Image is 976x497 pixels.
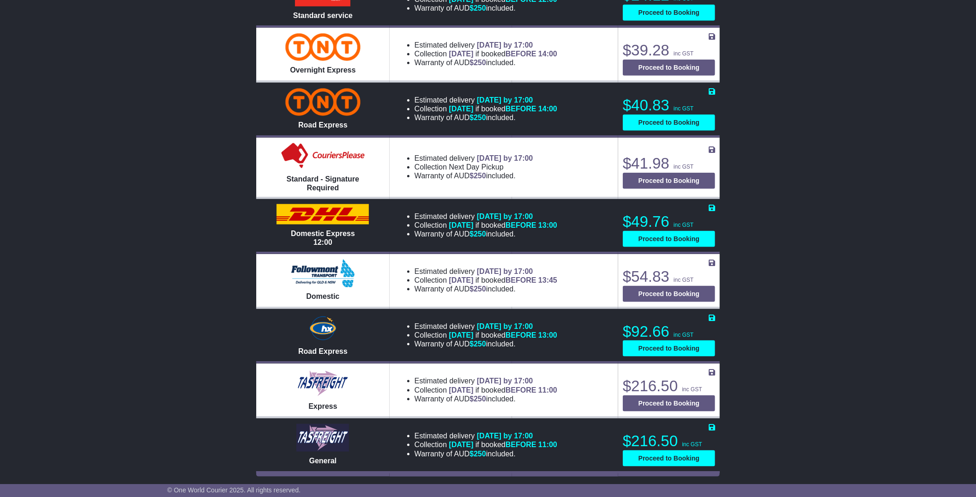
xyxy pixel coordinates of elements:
span: inc GST [682,386,702,393]
span: BEFORE [506,441,536,449]
li: Collection [415,163,533,171]
span: Standard service [293,12,353,19]
span: [DATE] by 17:00 [477,154,533,162]
img: Hunter Express: Road Express [307,315,338,342]
span: 13:00 [538,331,557,339]
span: if booked [449,276,557,284]
img: Tasfreight: Express [296,370,349,397]
span: [DATE] [449,221,474,229]
span: [DATE] by 17:00 [477,267,533,275]
li: Estimated delivery [415,154,533,163]
span: Road Express [298,121,348,129]
li: Collection [415,104,557,113]
li: Estimated delivery [415,431,557,440]
span: BEFORE [506,50,536,58]
p: $39.28 [623,41,715,60]
li: Warranty of AUD included. [415,171,533,180]
span: $ [470,172,486,180]
span: if booked [449,441,557,449]
span: Domestic Express 12:00 [291,230,355,246]
span: inc GST [674,105,693,112]
span: 250 [474,59,486,67]
span: [DATE] by 17:00 [477,212,533,220]
span: BEFORE [506,221,536,229]
span: $ [470,395,486,403]
span: Road Express [298,347,348,355]
span: inc GST [674,50,693,57]
span: [DATE] [449,276,474,284]
span: Standard - Signature Required [287,175,359,192]
li: Warranty of AUD included. [415,230,557,238]
span: if booked [449,105,557,113]
span: Domestic [306,292,339,300]
span: if booked [449,221,557,229]
li: Warranty of AUD included. [415,394,557,403]
span: 250 [474,4,486,12]
span: 250 [474,114,486,121]
button: Proceed to Booking [623,395,715,412]
li: Estimated delivery [415,96,557,104]
span: 14:00 [538,50,557,58]
span: $ [470,450,486,458]
li: Estimated delivery [415,267,557,276]
span: 250 [474,230,486,238]
span: [DATE] [449,331,474,339]
span: [DATE] [449,386,474,394]
span: if booked [449,331,557,339]
span: 250 [474,450,486,458]
span: if booked [449,50,557,58]
span: inc GST [674,222,693,228]
span: BEFORE [506,331,536,339]
span: [DATE] [449,50,474,58]
li: Estimated delivery [415,41,557,49]
p: $216.50 [623,432,715,450]
span: inc GST [674,332,693,338]
span: [DATE] by 17:00 [477,96,533,104]
li: Collection [415,49,557,58]
span: [DATE] [449,105,474,113]
span: 11:00 [538,441,557,449]
button: Proceed to Booking [623,450,715,467]
li: Estimated delivery [415,322,557,331]
p: $40.83 [623,96,715,115]
span: [DATE] by 17:00 [477,322,533,330]
span: © One World Courier 2025. All rights reserved. [167,486,301,494]
span: [DATE] by 17:00 [477,41,533,49]
p: $54.83 [623,267,715,286]
li: Collection [415,276,557,285]
span: 250 [474,285,486,293]
span: if booked [449,386,557,394]
p: $41.98 [623,154,715,173]
li: Estimated delivery [415,212,557,221]
span: $ [470,340,486,348]
li: Collection [415,221,557,230]
span: Next Day Pickup [449,163,504,171]
span: $ [470,114,486,121]
img: Tasfreight: General [296,424,349,452]
img: TNT Domestic: Overnight Express [285,33,361,61]
span: [DATE] [449,441,474,449]
img: DHL: Domestic Express 12:00 [277,204,369,224]
img: Couriers Please: Standard - Signature Required [279,142,367,170]
span: 250 [474,395,486,403]
span: $ [470,230,486,238]
span: Express [308,402,337,410]
span: 250 [474,172,486,180]
button: Proceed to Booking [623,173,715,189]
p: $49.76 [623,212,715,231]
img: Followmont Transport: Domestic [291,260,355,287]
li: Warranty of AUD included. [415,58,557,67]
span: 11:00 [538,386,557,394]
span: 13:45 [538,276,557,284]
span: 14:00 [538,105,557,113]
li: Estimated delivery [415,376,557,385]
li: Warranty of AUD included. [415,339,557,348]
li: Collection [415,331,557,339]
span: inc GST [674,277,693,283]
span: $ [470,4,486,12]
button: Proceed to Booking [623,115,715,131]
span: 13:00 [538,221,557,229]
li: Warranty of AUD included. [415,113,557,122]
span: General [309,457,337,465]
span: inc GST [682,441,702,448]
